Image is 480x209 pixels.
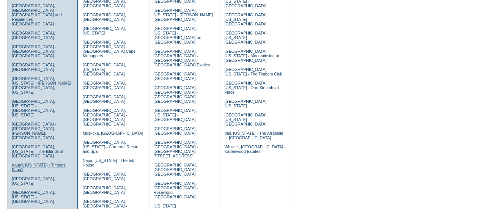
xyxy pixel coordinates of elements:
a: [GEOGRAPHIC_DATA], [US_STATE] - [PERSON_NAME][GEOGRAPHIC_DATA] [153,8,213,22]
a: [GEOGRAPHIC_DATA], [US_STATE] - [GEOGRAPHIC_DATA] [12,190,55,204]
a: [GEOGRAPHIC_DATA], [GEOGRAPHIC_DATA] [83,13,126,22]
a: [GEOGRAPHIC_DATA], [US_STATE] - [PERSON_NAME][GEOGRAPHIC_DATA], [US_STATE] [12,76,71,94]
a: [GEOGRAPHIC_DATA], [US_STATE] [83,26,126,35]
a: Vail, [US_STATE] - The Arrabelle at [GEOGRAPHIC_DATA] [224,131,283,140]
a: [GEOGRAPHIC_DATA], [GEOGRAPHIC_DATA] [83,185,126,195]
a: [GEOGRAPHIC_DATA], [US_STATE] - [GEOGRAPHIC_DATA] [153,108,197,122]
a: [GEOGRAPHIC_DATA], [GEOGRAPHIC_DATA] - [GEOGRAPHIC_DATA] [153,163,198,176]
a: [GEOGRAPHIC_DATA], [GEOGRAPHIC_DATA] [83,94,126,104]
a: [GEOGRAPHIC_DATA], [US_STATE] [12,176,55,185]
a: [GEOGRAPHIC_DATA], [US_STATE] - [GEOGRAPHIC_DATA], [US_STATE] [12,99,55,117]
a: [GEOGRAPHIC_DATA], [GEOGRAPHIC_DATA] - [GEOGRAPHIC_DATA] Cape Kidnappers [83,40,135,58]
a: [GEOGRAPHIC_DATA], [GEOGRAPHIC_DATA] [153,72,197,81]
a: [GEOGRAPHIC_DATA], [US_STATE] - The Islands of [GEOGRAPHIC_DATA] [12,145,63,158]
a: [GEOGRAPHIC_DATA], [GEOGRAPHIC_DATA] [83,172,126,181]
a: Whistler, [GEOGRAPHIC_DATA] - Kadenwood Estates [224,145,285,154]
a: [GEOGRAPHIC_DATA] - [GEOGRAPHIC_DATA][PERSON_NAME], [GEOGRAPHIC_DATA] [12,122,56,140]
a: Napa, [US_STATE] - The Ink House [83,158,134,167]
a: [GEOGRAPHIC_DATA], [GEOGRAPHIC_DATA] [12,63,55,72]
a: [GEOGRAPHIC_DATA], [GEOGRAPHIC_DATA] - [GEOGRAPHIC_DATA], [GEOGRAPHIC_DATA] Exotica [153,49,210,67]
a: [GEOGRAPHIC_DATA], [GEOGRAPHIC_DATA] - [GEOGRAPHIC_DATA] and Residences [GEOGRAPHIC_DATA] [12,3,62,26]
a: [GEOGRAPHIC_DATA], [US_STATE] - [GEOGRAPHIC_DATA] on [GEOGRAPHIC_DATA] [153,26,201,44]
a: [GEOGRAPHIC_DATA], [US_STATE] - The Timbers Club [224,67,282,76]
a: [GEOGRAPHIC_DATA], [GEOGRAPHIC_DATA] - [GEOGRAPHIC_DATA][STREET_ADDRESS] [153,140,198,158]
a: [GEOGRAPHIC_DATA], [US_STATE] - [GEOGRAPHIC_DATA] [224,113,268,126]
a: [GEOGRAPHIC_DATA], [US_STATE] - Carneros Resort and Spa [83,140,138,154]
a: [GEOGRAPHIC_DATA], [GEOGRAPHIC_DATA] - [GEOGRAPHIC_DATA] [GEOGRAPHIC_DATA] [153,85,198,104]
a: [GEOGRAPHIC_DATA], [GEOGRAPHIC_DATA] [83,81,126,90]
a: [GEOGRAPHIC_DATA], [GEOGRAPHIC_DATA] [12,31,55,40]
a: [GEOGRAPHIC_DATA], [GEOGRAPHIC_DATA] - [GEOGRAPHIC_DATA] [GEOGRAPHIC_DATA] [83,108,127,126]
a: [GEOGRAPHIC_DATA], [US_STATE] - [GEOGRAPHIC_DATA] [224,13,268,26]
a: [GEOGRAPHIC_DATA], [GEOGRAPHIC_DATA] - Rosewood [GEOGRAPHIC_DATA] [153,181,198,199]
a: [GEOGRAPHIC_DATA], [US_STATE] - Mountainside at [GEOGRAPHIC_DATA] [224,49,279,63]
a: Muskoka, [GEOGRAPHIC_DATA] [83,131,143,135]
a: [GEOGRAPHIC_DATA], [US_STATE] - One Steamboat Place [224,81,279,94]
a: Kaua'i, [US_STATE] - Timbers Kaua'i [12,163,66,172]
a: [GEOGRAPHIC_DATA], [US_STATE] - [GEOGRAPHIC_DATA] [224,31,268,44]
a: [GEOGRAPHIC_DATA], [US_STATE] - [GEOGRAPHIC_DATA] [83,63,126,76]
a: [GEOGRAPHIC_DATA], [GEOGRAPHIC_DATA] [153,126,197,135]
a: [GEOGRAPHIC_DATA], [US_STATE] [224,99,268,108]
a: [GEOGRAPHIC_DATA] - [GEOGRAPHIC_DATA] - [GEOGRAPHIC_DATA] [12,44,56,58]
